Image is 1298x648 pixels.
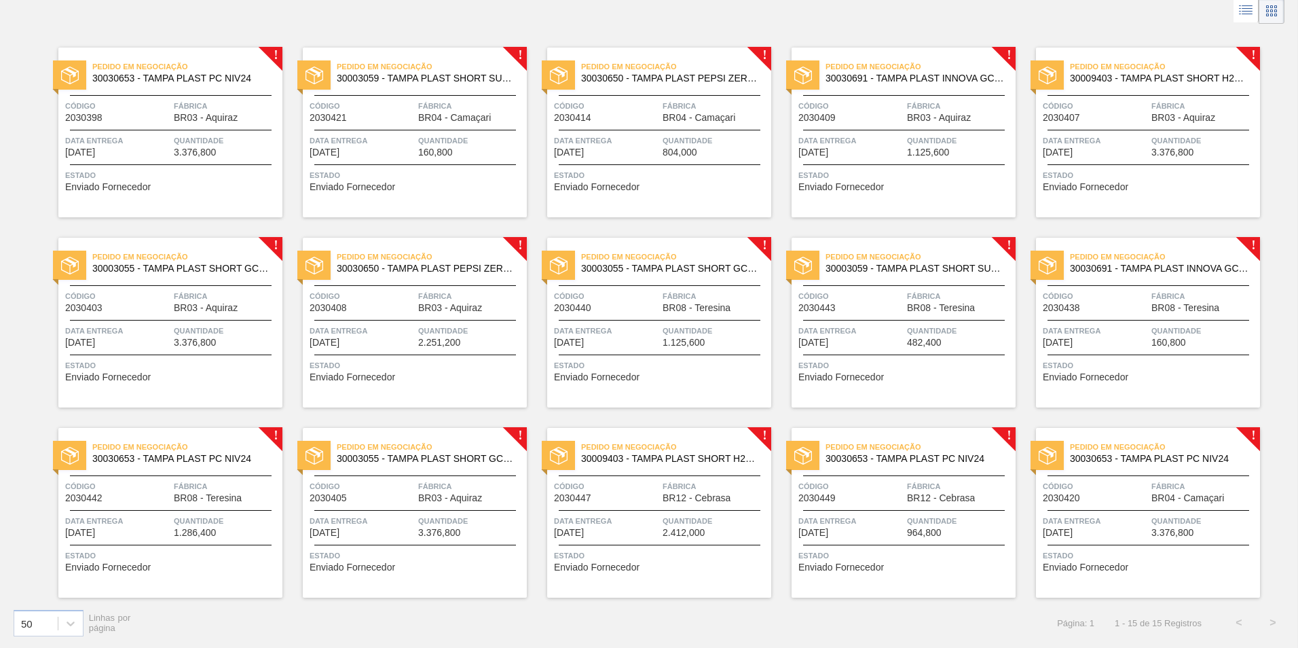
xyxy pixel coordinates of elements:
span: 19/11/2025 [1043,528,1073,538]
span: Data entrega [554,514,659,528]
span: Quantidade [663,324,768,338]
span: BR08 - Teresina [663,303,730,313]
span: Pedido em Negociação [92,440,282,454]
span: 1.286,400 [174,528,216,538]
span: Fábrica [174,289,279,303]
a: !estadoPedido em Negociação30030653 - TAMPA PLAST PC NIV24Código2030420FábricaBR04 - CamaçariData... [1016,428,1260,598]
span: Código [310,480,415,493]
span: 05/11/2025 [65,338,95,348]
span: 17/11/2025 [554,528,584,538]
span: Pedido em Negociação [826,60,1016,73]
span: Fábrica [418,99,523,113]
span: 1.125,600 [907,147,949,158]
span: 2030414 [554,113,591,123]
span: 3.376,800 [1151,147,1193,158]
span: 09/11/2025 [554,338,584,348]
span: Pedido em Negociação [337,250,527,264]
span: Status [1043,359,1257,372]
span: Enviado Fornecedor [310,372,395,382]
span: BR03 - Aquiraz [418,493,482,503]
img: estado [61,447,79,465]
span: 2030442 [65,493,103,503]
img: estado [794,67,812,84]
span: Página: 1 [1057,618,1094,628]
img: estado [1039,447,1056,465]
span: 2030447 [554,493,591,503]
span: Enviado Fornecedor [554,182,639,192]
span: Quantidade [174,134,279,147]
span: Fábrica [663,289,768,303]
span: 30030650 - TAMPA PLAST PEPSI ZERO NIV24 [581,73,760,84]
span: Quantidade [907,134,1012,147]
span: 2.412,000 [663,528,705,538]
img: estado [550,67,568,84]
span: Quantidade [663,134,768,147]
span: 30009403 - TAMPA PLAST SHORT H2OH LIMONETO S/ LINER [581,454,760,464]
span: Código [554,289,659,303]
a: !estadoPedido em Negociação30003059 - TAMPA PLAST SHORT SUKITA S/ LINERCódigo2030443FábricaBR08 -... [771,238,1016,408]
span: Pedido em Negociação [92,250,282,264]
span: 2030403 [65,303,103,313]
span: Fábrica [663,480,768,493]
span: 160,800 [1151,338,1186,348]
span: BR04 - Camaçari [663,113,735,123]
span: 2030443 [798,303,836,313]
span: Enviado Fornecedor [1043,182,1128,192]
span: 05/11/2025 [1043,147,1073,158]
span: 2030407 [1043,113,1080,123]
span: 2030449 [798,493,836,503]
span: Data entrega [798,324,904,338]
span: Enviado Fornecedor [310,562,395,573]
span: Status [65,549,279,562]
a: !estadoPedido em Negociação30030653 - TAMPA PLAST PC NIV24Código2030398FábricaBR03 - AquirazData ... [38,48,282,217]
span: 30/10/2025 [554,147,584,158]
img: estado [1039,257,1056,274]
span: Enviado Fornecedor [554,372,639,382]
span: Data entrega [65,324,170,338]
span: Fábrica [174,480,279,493]
span: 2030438 [1043,303,1080,313]
span: Status [310,359,523,372]
span: 30030653 - TAMPA PLAST PC NIV24 [92,73,272,84]
span: 30030691 - TAMPA PLAST INNOVA GCA ZERO NIV24 [826,73,1005,84]
span: Fábrica [907,480,1012,493]
span: Enviado Fornecedor [798,372,884,382]
span: Pedido em Negociação [581,440,771,454]
span: BR03 - Aquiraz [418,303,482,313]
a: !estadoPedido em Negociação30009403 - TAMPA PLAST SHORT H2OH LIMONETO S/ LINERCódigo2030447Fábric... [527,428,771,598]
span: Quantidade [1151,134,1257,147]
span: 30003055 - TAMPA PLAST SHORT GCA S/ LINER [92,264,272,274]
img: estado [550,257,568,274]
span: Data entrega [65,514,170,528]
span: Código [310,289,415,303]
span: Status [1043,549,1257,562]
span: Data entrega [554,324,659,338]
span: Fábrica [907,289,1012,303]
a: !estadoPedido em Negociação30003059 - TAMPA PLAST SHORT SUKITA S/ LINERCódigo2030421FábricaBR04 -... [282,48,527,217]
span: Pedido em Negociação [581,250,771,264]
span: Data entrega [310,514,415,528]
img: estado [305,67,323,84]
span: 30030650 - TAMPA PLAST PEPSI ZERO NIV24 [337,264,516,274]
span: BR04 - Camaçari [1151,493,1224,503]
span: BR03 - Aquiraz [174,113,238,123]
img: estado [1039,67,1056,84]
span: Data entrega [798,514,904,528]
img: estado [305,257,323,274]
span: 30003055 - TAMPA PLAST SHORT GCA S/ LINER [337,454,516,464]
span: BR04 - Camaçari [418,113,491,123]
span: Quantidade [174,324,279,338]
span: 3.376,800 [174,147,216,158]
span: Código [554,480,659,493]
span: BR03 - Aquiraz [907,113,971,123]
span: Código [798,99,904,113]
img: estado [794,257,812,274]
span: 30030653 - TAMPA PLAST PC NIV24 [92,454,272,464]
span: Fábrica [907,99,1012,113]
span: Status [554,168,768,182]
a: !estadoPedido em Negociação30030653 - TAMPA PLAST PC NIV24Código2030442FábricaBR08 - TeresinaData... [38,428,282,598]
span: Enviado Fornecedor [798,182,884,192]
span: 3.376,800 [1151,528,1193,538]
span: 09/11/2025 [798,338,828,348]
span: Linhas por página [89,613,131,633]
